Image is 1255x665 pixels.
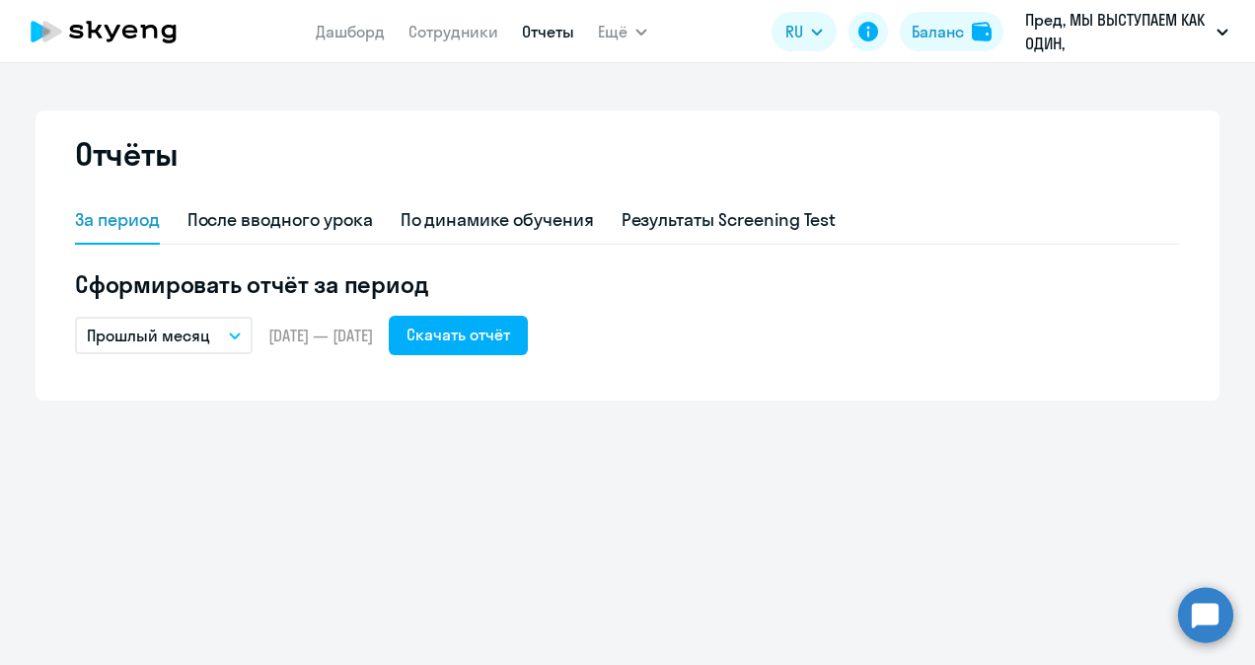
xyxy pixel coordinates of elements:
[785,20,803,43] span: RU
[75,317,253,354] button: Прошлый месяц
[408,22,498,41] a: Сотрудники
[598,20,627,43] span: Ещё
[972,22,992,41] img: balance
[900,12,1003,51] button: Балансbalance
[87,324,210,347] p: Прошлый месяц
[522,22,574,41] a: Отчеты
[187,207,373,233] div: После вводного урока
[772,12,837,51] button: RU
[598,12,647,51] button: Ещё
[622,207,837,233] div: Результаты Screening Test
[912,20,964,43] div: Баланс
[316,22,385,41] a: Дашборд
[1015,8,1238,55] button: Пред, МЫ ВЫСТУПАЕМ КАК ОДИН, БЛАГОТВОРИТЕЛЬНЫЙ ФОНД
[1025,8,1209,55] p: Пред, МЫ ВЫСТУПАЕМ КАК ОДИН, БЛАГОТВОРИТЕЛЬНЫЙ ФОНД
[401,207,594,233] div: По динамике обучения
[389,316,528,355] button: Скачать отчёт
[75,207,160,233] div: За период
[406,323,510,346] div: Скачать отчёт
[75,268,1180,300] h5: Сформировать отчёт за период
[75,134,178,174] h2: Отчёты
[268,325,373,346] span: [DATE] — [DATE]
